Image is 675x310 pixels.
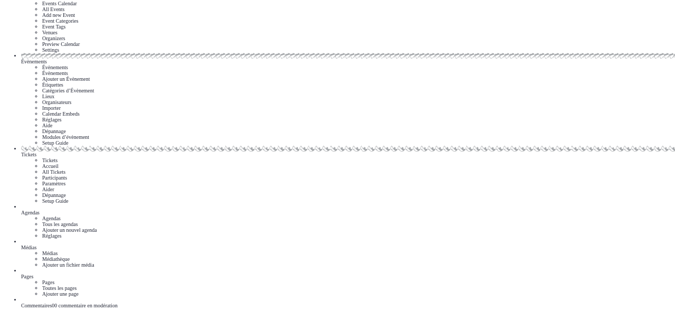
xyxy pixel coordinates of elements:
[42,24,65,30] a: Event Tags
[42,41,80,47] a: Preview Calendar
[21,59,675,64] div: Évènements
[42,12,75,18] a: Add new Event
[21,245,675,250] div: Médias
[42,30,57,35] a: Venues
[42,128,66,134] a: Dépannage
[42,105,61,111] a: Importer
[42,256,70,262] a: Médiathèque
[52,303,54,308] span: 0
[42,175,67,181] a: Participants
[42,163,59,169] a: Accueil
[21,297,675,308] a: Commentaires0 commentaire en modération
[21,204,675,215] a: Agendas
[42,198,69,204] a: Setup Guide
[42,99,71,105] a: Organisateurs
[21,210,675,215] div: Agendas
[42,88,94,93] a: Catégories d’Évènement
[42,70,68,76] a: Évènements
[21,303,675,308] div: Commentaires
[21,53,675,64] a: Évènements
[42,111,80,117] a: Calendar Embeds
[42,181,65,186] a: Paramètres
[42,279,675,285] li: Pages
[42,35,65,41] a: Organizers
[42,227,97,233] a: Ajouter un nouvel agenda
[21,146,675,157] a: Tickets
[42,140,69,146] a: Setup Guide
[21,152,675,157] div: Tickets
[42,82,63,88] a: Étiquettes
[54,303,118,308] span: 0 commentaire en modération
[42,215,675,221] li: Agendas
[42,134,89,140] a: Modules d’évènement
[42,169,65,175] a: All Tickets
[42,291,79,297] a: Ajouter une page
[42,250,675,256] li: Médias
[21,268,675,279] a: Pages
[42,6,65,12] a: All Events
[42,285,76,291] a: Toutes les pages
[42,117,62,123] a: Réglages
[42,76,90,82] a: Ajouter un Évènement
[42,157,675,163] li: Tickets
[21,239,675,250] a: Médias
[42,93,54,99] a: Lieux
[42,262,94,268] a: Ajouter un fichier média
[42,192,66,198] a: Dépannage
[42,64,675,70] li: Évènements
[42,186,54,192] a: Aider
[21,274,675,279] div: Pages
[42,1,675,6] li: Events Calendar
[42,47,59,53] a: Settings
[42,18,79,24] a: Event Categories
[42,123,52,128] a: Aide
[42,221,78,227] a: Tous les agendas
[42,233,62,239] a: Réglages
